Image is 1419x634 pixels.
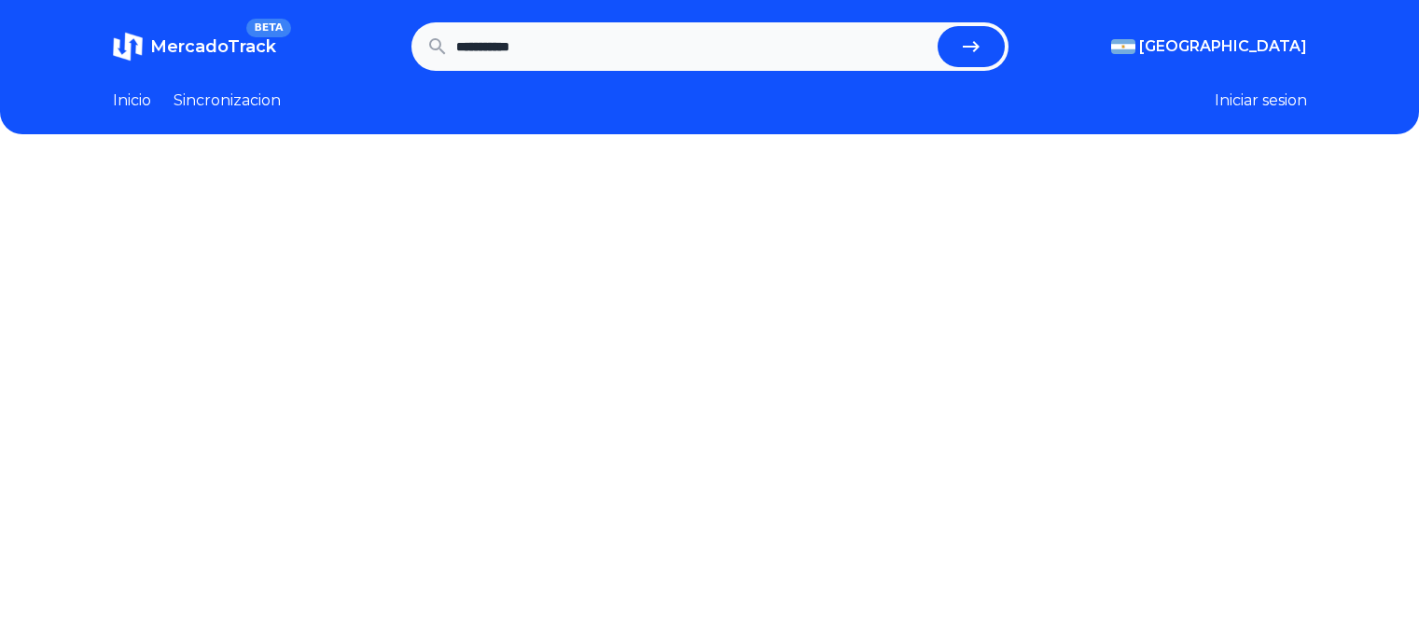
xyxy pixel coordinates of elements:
[150,36,276,57] span: MercadoTrack
[1111,39,1135,54] img: Argentina
[1215,90,1307,112] button: Iniciar sesion
[174,90,281,112] a: Sincronizacion
[113,90,151,112] a: Inicio
[113,32,276,62] a: MercadoTrackBETA
[1139,35,1307,58] span: [GEOGRAPHIC_DATA]
[1111,35,1307,58] button: [GEOGRAPHIC_DATA]
[246,19,290,37] span: BETA
[113,32,143,62] img: MercadoTrack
